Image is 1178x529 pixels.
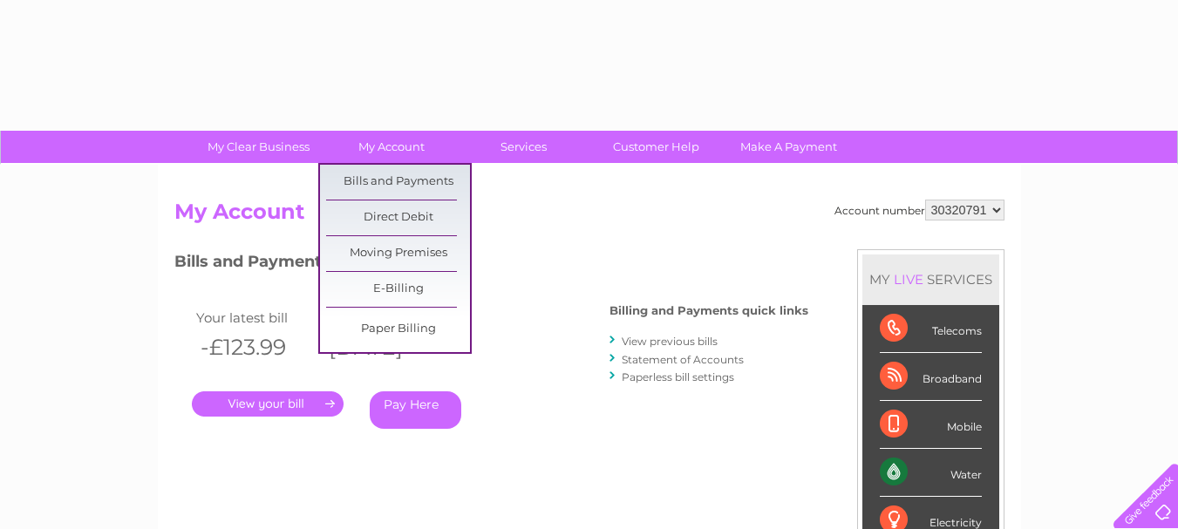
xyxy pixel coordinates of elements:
[326,165,470,200] a: Bills and Payments
[622,370,734,383] a: Paperless bill settings
[834,200,1004,220] div: Account number
[319,131,463,163] a: My Account
[584,131,728,163] a: Customer Help
[326,236,470,271] a: Moving Premises
[192,306,321,329] td: Your latest bill
[880,401,982,449] div: Mobile
[187,131,330,163] a: My Clear Business
[174,200,1004,233] h2: My Account
[192,391,344,417] a: .
[370,391,461,429] a: Pay Here
[192,329,321,365] th: -£123.99
[452,131,596,163] a: Services
[174,249,808,280] h3: Bills and Payments
[326,200,470,235] a: Direct Debit
[622,335,718,348] a: View previous bills
[880,305,982,353] div: Telecoms
[326,312,470,347] a: Paper Billing
[326,272,470,307] a: E-Billing
[862,254,999,304] div: MY SERVICES
[880,449,982,497] div: Water
[717,131,861,163] a: Make A Payment
[609,304,808,317] h4: Billing and Payments quick links
[880,353,982,401] div: Broadband
[890,271,927,288] div: LIVE
[622,353,744,366] a: Statement of Accounts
